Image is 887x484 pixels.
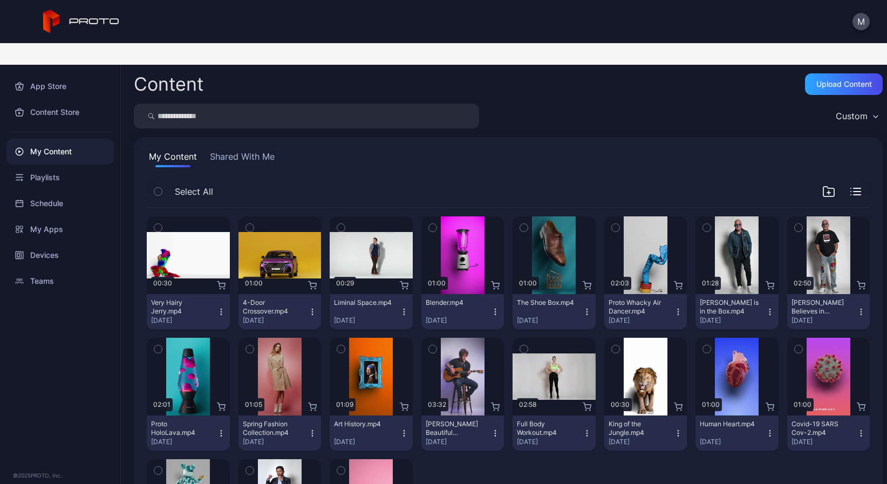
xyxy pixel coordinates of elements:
[792,316,857,325] div: [DATE]
[334,438,400,446] div: [DATE]
[421,294,504,329] button: Blender.mp4[DATE]
[426,420,485,437] div: Billy Morrison's Beautiful Disaster.mp4
[609,420,668,437] div: King of the Jungle.mp4
[517,420,576,437] div: Full Body Workout.mp4
[6,165,114,190] a: Playlists
[836,111,868,121] div: Custom
[517,298,576,307] div: The Shoe Box.mp4
[151,420,210,437] div: Proto HoloLava.mp4
[6,242,114,268] a: Devices
[426,298,485,307] div: Blender.mp4
[700,316,766,325] div: [DATE]
[13,471,107,480] div: © 2025 PROTO, Inc.
[517,316,583,325] div: [DATE]
[792,420,851,437] div: Covid-19 SARS Cov-2.mp4
[147,294,230,329] button: Very Hairy Jerry.mp4[DATE]
[787,294,870,329] button: [PERSON_NAME] Believes in Proto.mp4[DATE]
[700,420,759,428] div: Human Heart.mp4
[334,420,393,428] div: Art History.mp4
[6,216,114,242] a: My Apps
[330,415,413,451] button: Art History.mp4[DATE]
[695,294,779,329] button: [PERSON_NAME] is in the Box.mp4[DATE]
[609,298,668,316] div: Proto Whacky Air Dancer.mp4
[604,415,687,451] button: King of the Jungle.mp4[DATE]
[147,415,230,451] button: Proto HoloLava.mp4[DATE]
[334,316,400,325] div: [DATE]
[426,316,492,325] div: [DATE]
[147,150,199,167] button: My Content
[792,438,857,446] div: [DATE]
[695,415,779,451] button: Human Heart.mp4[DATE]
[238,294,322,329] button: 4-Door Crossover.mp4[DATE]
[334,298,393,307] div: Liminal Space.mp4
[517,438,583,446] div: [DATE]
[426,438,492,446] div: [DATE]
[852,13,870,30] button: M
[243,438,309,446] div: [DATE]
[243,316,309,325] div: [DATE]
[243,420,302,437] div: Spring Fashion Collection.mp4
[787,415,870,451] button: Covid-19 SARS Cov-2.mp4[DATE]
[604,294,687,329] button: Proto Whacky Air Dancer.mp4[DATE]
[330,294,413,329] button: Liminal Space.mp4[DATE]
[134,75,203,93] div: Content
[151,316,217,325] div: [DATE]
[421,415,504,451] button: [PERSON_NAME] Beautiful Disaster.mp4[DATE]
[513,294,596,329] button: The Shoe Box.mp4[DATE]
[238,415,322,451] button: Spring Fashion Collection.mp4[DATE]
[609,316,674,325] div: [DATE]
[513,415,596,451] button: Full Body Workout.mp4[DATE]
[792,298,851,316] div: Howie Mandel Believes in Proto.mp4
[6,139,114,165] a: My Content
[805,73,883,95] button: Upload Content
[151,298,210,316] div: Very Hairy Jerry.mp4
[243,298,302,316] div: 4-Door Crossover.mp4
[609,438,674,446] div: [DATE]
[816,80,872,88] div: Upload Content
[151,438,217,446] div: [DATE]
[700,298,759,316] div: Howie Mandel is in the Box.mp4
[6,268,114,294] a: Teams
[6,73,114,99] a: App Store
[830,104,883,128] button: Custom
[175,185,213,198] span: Select All
[6,99,114,125] a: Content Store
[700,438,766,446] div: [DATE]
[6,190,114,216] a: Schedule
[208,150,277,167] button: Shared With Me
